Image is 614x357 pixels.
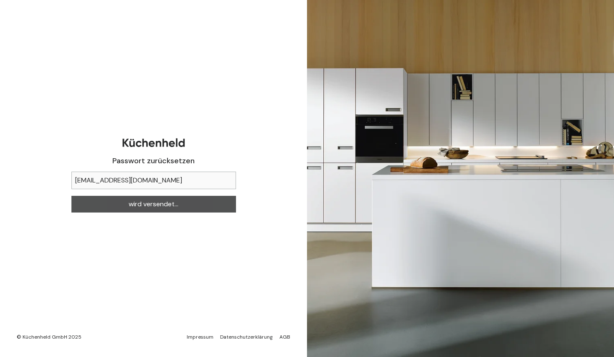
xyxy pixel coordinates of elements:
a: Impressum [187,334,213,340]
h1: Passwort zurücksetzen [71,155,236,167]
button: wird versendet... [71,196,236,213]
input: Geben Sie bitte Ihre E-Mail Adresse ein [71,172,236,189]
img: Kuechenheld logo [122,138,185,147]
span: wird versendet... [129,199,178,209]
a: Datenschutzerklärung [220,334,273,340]
a: AGB [279,334,290,340]
div: © Küchenheld GmbH 2025 [17,334,81,340]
